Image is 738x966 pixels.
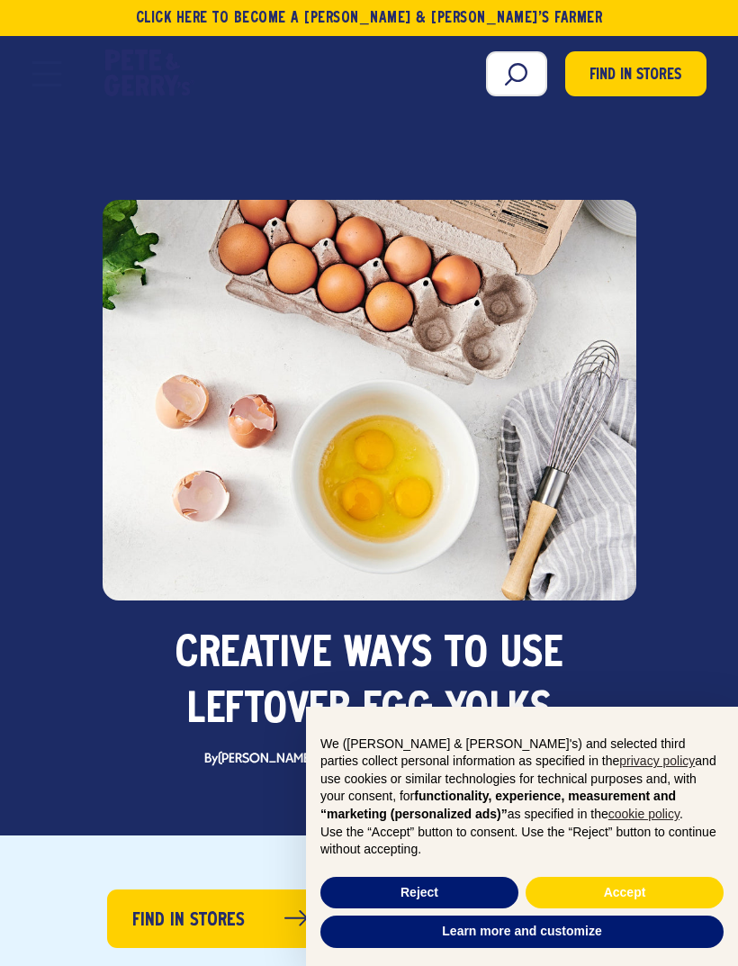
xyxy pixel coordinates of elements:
[218,752,534,766] span: [PERSON_NAME] & [PERSON_NAME]'s Family Farm Team
[608,807,679,821] a: cookie policy
[195,753,543,766] span: By
[619,754,695,768] a: privacy policy
[187,683,350,739] span: Leftover
[132,907,245,934] span: Find in Stores
[445,683,552,739] span: Yolks
[320,824,724,859] p: Use the “Accept” button to consent. Use the “Reject” button to continue without accepting.
[320,736,724,824] p: We ([PERSON_NAME] & [PERSON_NAME]'s) and selected third parties collect personal information as s...
[589,64,681,88] span: Find in Stores
[526,877,724,909] button: Accept
[500,627,563,683] span: Use
[565,51,706,96] a: Find in Stores
[344,627,433,683] span: Ways
[320,916,724,948] button: Learn more and customize
[107,889,332,948] a: Find in Stores
[175,627,331,683] span: Creative
[320,877,518,909] button: Reject
[32,61,62,86] button: Open Mobile Menu Modal Dialog
[486,51,547,96] input: Search
[363,683,434,739] span: Egg
[320,789,676,821] strong: functionality, experience, measurement and “marketing (personalized ads)”
[445,627,488,683] span: to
